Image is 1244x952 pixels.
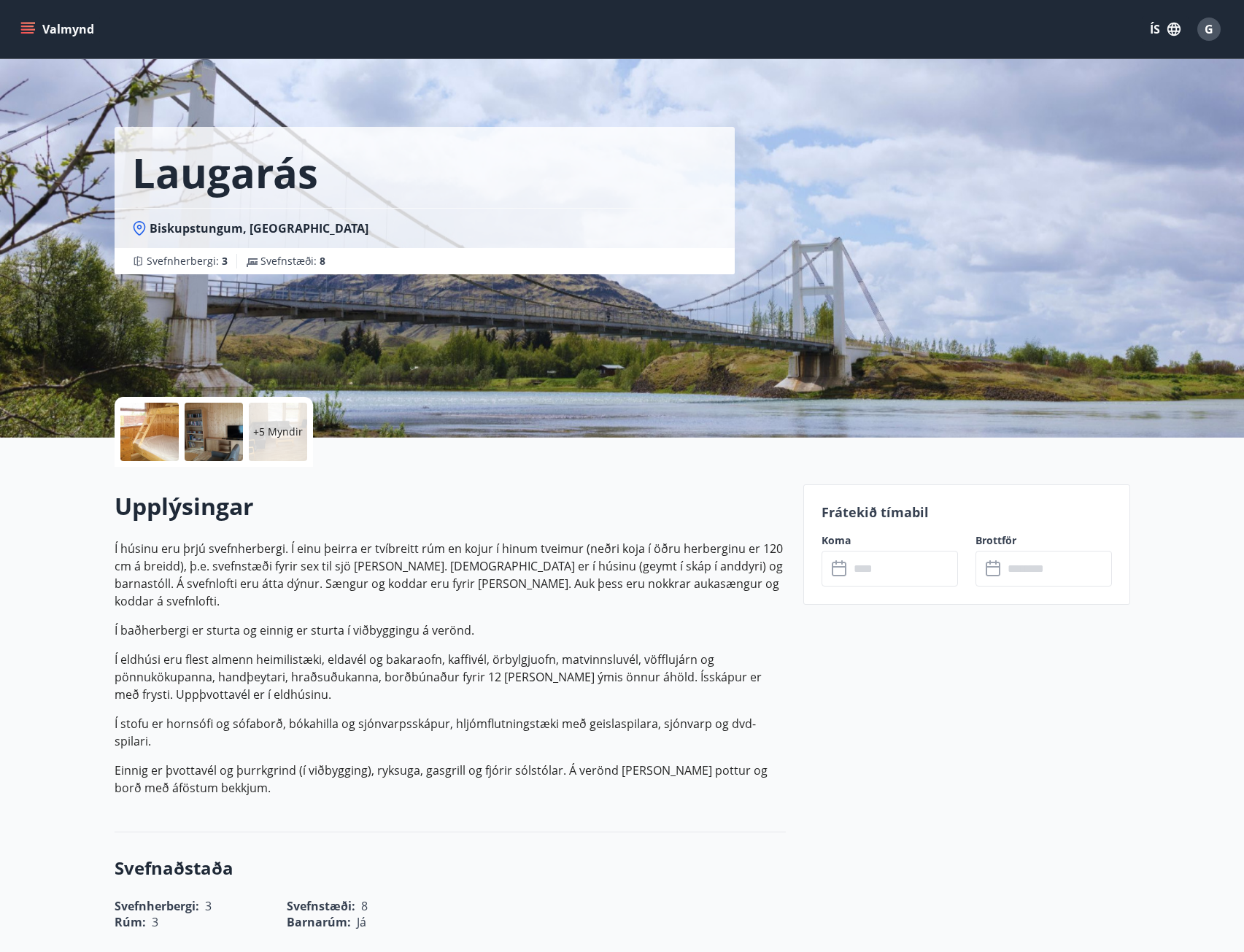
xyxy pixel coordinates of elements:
span: Svefnherbergi : [147,254,228,268]
span: Já [357,914,366,930]
p: Í eldhúsi eru flest almenn heimilistæki, eldavél og bakaraofn, kaffivél, örbylgjuofn, matvinnsluv... [115,651,786,703]
p: +5 Myndir [253,425,303,439]
p: Í stofu er hornsófi og sófaborð, bókahilla og sjónvarpsskápur, hljómflutningstæki með geislaspila... [115,715,786,750]
label: Koma [822,533,958,548]
p: Í baðherbergi er sturta og einnig er sturta í viðbyggingu á verönd. [115,622,786,639]
span: Rúm : [115,914,146,930]
span: 8 [320,254,325,268]
button: ÍS [1142,16,1189,42]
h2: Upplýsingar [115,490,786,522]
button: menu [18,16,100,42]
button: G [1191,12,1226,47]
label: Brottför [976,533,1112,548]
span: G [1205,21,1213,37]
span: Svefnstæði : [260,254,325,268]
span: 3 [222,254,228,268]
span: Barnarúm : [287,914,351,930]
span: Biskupstungum, [GEOGRAPHIC_DATA] [150,220,368,236]
h1: Laugarás [132,144,318,200]
span: 3 [152,914,158,930]
p: Einnig er þvottavél og þurrkgrind (í viðbygging), ryksuga, gasgrill og fjórir sólstólar. Á verönd... [115,762,786,797]
p: Frátekið tímabil [822,503,1112,522]
h3: Svefnaðstaða [115,856,786,881]
p: Í húsinu eru þrjú svefnherbergi. Í einu þeirra er tvíbreitt rúm en kojur í hinum tveimur (neðri k... [115,540,786,610]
